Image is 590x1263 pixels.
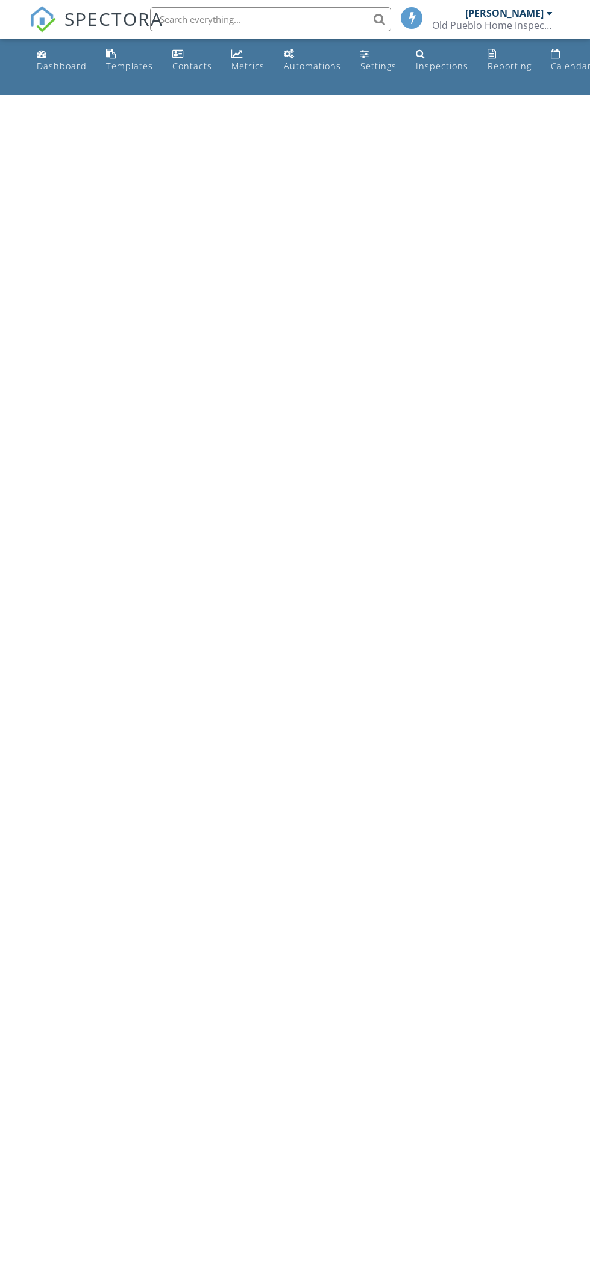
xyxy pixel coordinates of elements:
[432,19,553,31] div: Old Pueblo Home Inspection
[356,43,401,78] a: Settings
[231,60,265,72] div: Metrics
[64,6,163,31] span: SPECTORA
[360,60,397,72] div: Settings
[101,43,158,78] a: Templates
[279,43,346,78] a: Automations (Basic)
[106,60,153,72] div: Templates
[411,43,473,78] a: Inspections
[483,43,536,78] a: Reporting
[172,60,212,72] div: Contacts
[32,43,92,78] a: Dashboard
[284,60,341,72] div: Automations
[227,43,269,78] a: Metrics
[416,60,468,72] div: Inspections
[30,16,163,42] a: SPECTORA
[488,60,532,72] div: Reporting
[37,60,87,72] div: Dashboard
[30,6,56,33] img: The Best Home Inspection Software - Spectora
[465,7,544,19] div: [PERSON_NAME]
[168,43,217,78] a: Contacts
[150,7,391,31] input: Search everything...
